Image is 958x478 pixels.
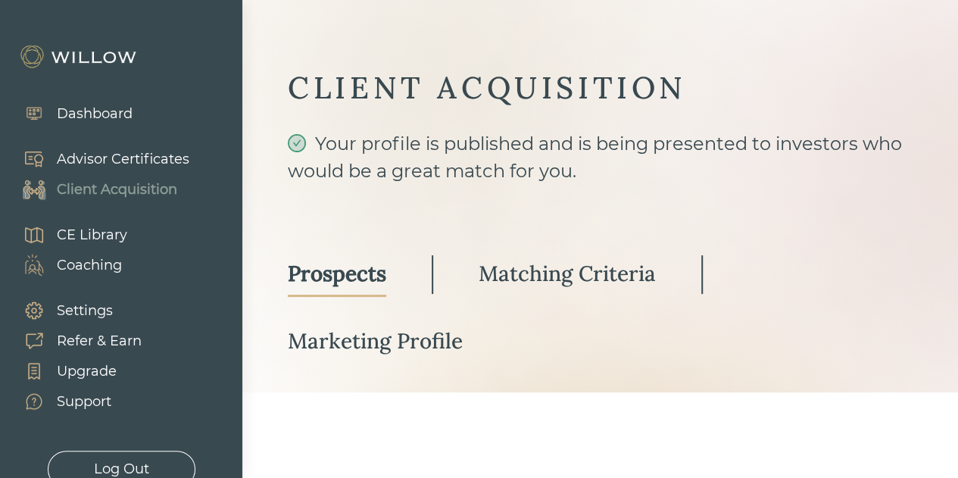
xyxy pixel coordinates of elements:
[8,295,142,326] a: Settings
[288,252,386,297] a: Prospects
[57,331,142,351] div: Refer & Earn
[288,68,913,108] div: CLIENT ACQUISITION
[57,180,177,200] div: Client Acquisition
[57,225,127,245] div: CE Library
[479,260,656,287] div: Matching Criteria
[288,260,386,287] div: Prospects
[288,134,306,152] span: check-circle
[57,149,189,170] div: Advisor Certificates
[288,320,463,362] a: Marketing Profile
[57,392,111,412] div: Support
[57,361,117,382] div: Upgrade
[288,130,913,212] div: Your profile is published and is being presented to investors who would be a great match for you.
[479,252,656,297] a: Matching Criteria
[8,98,133,129] a: Dashboard
[57,301,113,321] div: Settings
[19,45,140,69] img: Willow
[8,250,127,280] a: Coaching
[288,327,463,355] div: Marketing Profile
[8,220,127,250] a: CE Library
[8,356,142,386] a: Upgrade
[8,174,189,205] a: Client Acquisition
[8,144,189,174] a: Advisor Certificates
[57,255,122,276] div: Coaching
[8,326,142,356] a: Refer & Earn
[57,104,133,124] div: Dashboard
